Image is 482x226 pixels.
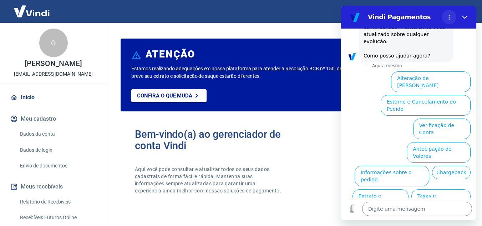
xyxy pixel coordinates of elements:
[9,0,55,22] img: Vindi
[25,60,82,67] p: [PERSON_NAME]
[146,51,195,58] h6: ATENÇÃO
[9,90,98,105] a: Início
[341,6,476,220] iframe: Janela de mensagens
[137,92,192,99] p: Confira o que muda
[17,210,98,225] a: Recebíveis Futuros Online
[17,195,98,209] a: Relatório de Recebíveis
[9,179,98,195] button: Meus recebíveis
[17,159,98,173] a: Envio de documentos
[17,127,98,141] a: Dados da conta
[131,65,390,80] p: Estamos realizando adequações em nossa plataforma para atender a Resolução BCB nº 150, de [DATE]....
[9,111,98,127] button: Meu cadastro
[14,70,93,78] p: [EMAIL_ADDRESS][DOMAIN_NAME]
[17,143,98,157] a: Dados de login
[448,5,473,18] button: Sair
[135,129,293,151] h2: Bem-vindo(a) ao gerenciador de conta Vindi
[131,89,207,102] a: Confira o que muda
[39,29,68,57] div: G
[135,166,283,194] p: Aqui você pode consultar e atualizar todos os seus dados cadastrais de forma fácil e rápida. Mant...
